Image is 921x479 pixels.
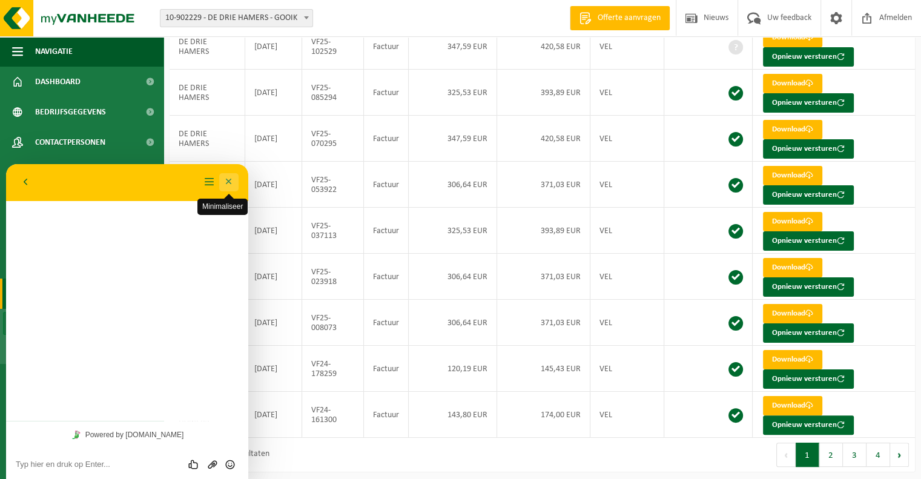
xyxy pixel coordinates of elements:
td: 306,64 EUR [409,254,497,300]
td: 393,89 EUR [497,208,590,254]
span: Contactpersonen [35,127,105,157]
button: Opnieuw versturen [763,93,854,113]
td: DE DRIE HAMERS [170,70,245,116]
td: 306,64 EUR [409,162,497,208]
td: 347,59 EUR [409,116,497,162]
button: Opnieuw versturen [763,47,854,67]
td: VF24-178259 [302,346,364,392]
div: Group of buttons [179,294,233,306]
td: 120,19 EUR [409,346,497,392]
a: Download [763,120,822,139]
div: Beoordeel deze chat [179,294,198,306]
a: Download [763,212,822,231]
td: [DATE] [245,346,303,392]
a: Download [763,304,822,323]
td: DE DRIE HAMERS [170,116,245,162]
button: Opnieuw versturen [763,369,854,389]
td: Factuur [364,208,409,254]
span: Gebruikers [35,157,81,188]
td: VEL [590,208,664,254]
a: Documenten [3,338,160,361]
a: Download [763,396,822,415]
td: [DATE] [245,392,303,438]
a: Powered by [DOMAIN_NAME] [61,263,182,279]
button: Opnieuw versturen [763,415,854,435]
td: VF25-008073 [302,300,364,346]
td: VEL [590,392,664,438]
td: Factuur [364,162,409,208]
span: Bedrijfsgegevens [35,97,106,127]
td: VF25-037113 [302,208,364,254]
td: VF25-070295 [302,116,364,162]
button: Upload bestand [197,294,215,306]
a: Download [763,28,822,47]
td: [DATE] [245,208,303,254]
button: Opnieuw versturen [763,231,854,251]
td: 347,59 EUR [409,24,497,70]
td: VEL [590,116,664,162]
a: Offerte aanvragen [570,6,670,30]
td: VF25-102529 [302,24,364,70]
button: Opnieuw versturen [763,139,854,159]
td: VF25-023918 [302,254,364,300]
td: 143,80 EUR [409,392,497,438]
td: 325,53 EUR [409,70,497,116]
a: Download [763,166,822,185]
iframe: chat widget [6,164,248,479]
td: Factuur [364,24,409,70]
td: DE DRIE HAMERS [170,162,245,208]
button: 1 [796,443,819,467]
td: [DATE] [245,116,303,162]
span: 10-902229 - DE DRIE HAMERS - GOOIK [160,10,312,27]
button: 2 [819,443,843,467]
td: [DATE] [245,162,303,208]
td: VEL [590,70,664,116]
td: Factuur [364,300,409,346]
a: Download [763,74,822,93]
td: [DATE] [245,70,303,116]
td: VF25-085294 [302,70,364,116]
span: Offerte aanvragen [595,12,664,24]
td: Factuur [364,346,409,392]
td: 174,00 EUR [497,392,590,438]
td: VEL [590,300,664,346]
td: 371,03 EUR [497,162,590,208]
button: Next [890,443,909,467]
td: [DATE] [245,300,303,346]
td: 371,03 EUR [497,300,590,346]
td: DE DRIE HAMERS [170,24,245,70]
button: Opnieuw versturen [763,277,854,297]
td: VEL [590,162,664,208]
span: Navigatie [35,36,73,67]
a: Download [763,350,822,369]
td: VEL [590,346,664,392]
td: VEL [590,24,664,70]
td: Factuur [364,116,409,162]
button: Opnieuw versturen [763,185,854,205]
td: Factuur [364,70,409,116]
span: 10-902229 - DE DRIE HAMERS - GOOIK [160,9,313,27]
a: Facturen [3,312,160,335]
td: Factuur [364,392,409,438]
td: Factuur [364,254,409,300]
a: Download [763,258,822,277]
td: [DATE] [245,24,303,70]
td: VF25-053922 [302,162,364,208]
td: 145,43 EUR [497,346,590,392]
td: 325,53 EUR [409,208,497,254]
button: Previous [776,443,796,467]
td: 420,58 EUR [497,24,590,70]
td: 371,03 EUR [497,254,590,300]
td: [DATE] [245,254,303,300]
td: VEL [590,254,664,300]
td: 420,58 EUR [497,116,590,162]
button: Opnieuw versturen [763,323,854,343]
td: 306,64 EUR [409,300,497,346]
img: Tawky_16x16.svg [66,266,74,275]
span: Dashboard [35,67,81,97]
